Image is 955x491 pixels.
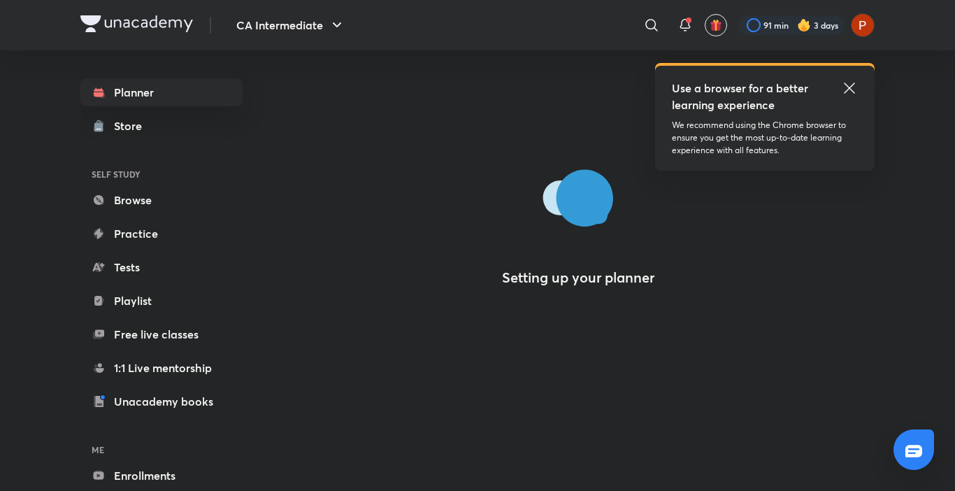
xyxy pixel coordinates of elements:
div: Store [114,118,150,134]
img: avatar [710,19,722,31]
a: Playlist [80,287,243,315]
a: Unacademy books [80,387,243,415]
a: Enrollments [80,462,243,490]
a: Tests [80,253,243,281]
a: Store [80,112,243,140]
h6: SELF STUDY [80,162,243,186]
a: Planner [80,78,243,106]
button: CA Intermediate [228,11,354,39]
h4: Setting up your planner [502,269,654,286]
img: Palak [851,13,875,37]
a: Practice [80,220,243,248]
h6: ME [80,438,243,462]
h5: Use a browser for a better learning experience [672,80,811,113]
a: Company Logo [80,15,193,36]
a: 1:1 Live mentorship [80,354,243,382]
p: We recommend using the Chrome browser to ensure you get the most up-to-date learning experience w... [672,119,858,157]
img: Company Logo [80,15,193,32]
a: Browse [80,186,243,214]
a: Free live classes [80,320,243,348]
img: streak [797,18,811,32]
button: avatar [705,14,727,36]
